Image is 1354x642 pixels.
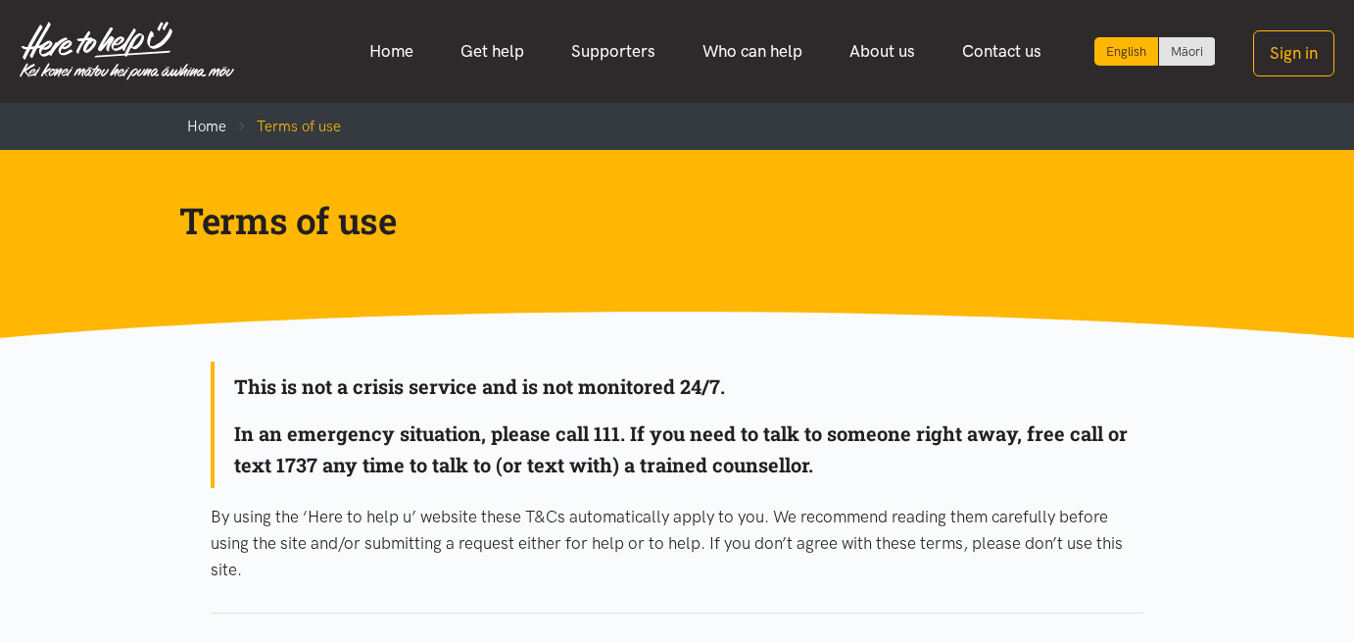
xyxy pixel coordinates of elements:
button: Sign in [1253,30,1334,76]
a: Switch to Te Reo Māori [1159,37,1215,66]
a: Home [346,30,437,73]
p: By using the ‘Here to help u’ website these T&Cs automatically apply to you. We recommend reading... [211,504,1143,584]
img: Home [20,22,234,80]
li: Terms of use [226,115,341,138]
div: Current language [1094,37,1159,66]
a: Get help [437,30,548,73]
a: Contact us [939,30,1065,73]
h1: Terms of use [179,197,1143,244]
a: Home [187,118,226,135]
div: Language toggle [1094,37,1216,66]
b: In an emergency situation, please call 111. If you need to talk to someone right away, free call ... [234,420,1128,477]
a: Supporters [548,30,679,73]
a: Who can help [679,30,826,73]
b: This is not a crisis service and is not monitored 24/7. [234,373,725,399]
a: About us [826,30,939,73]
